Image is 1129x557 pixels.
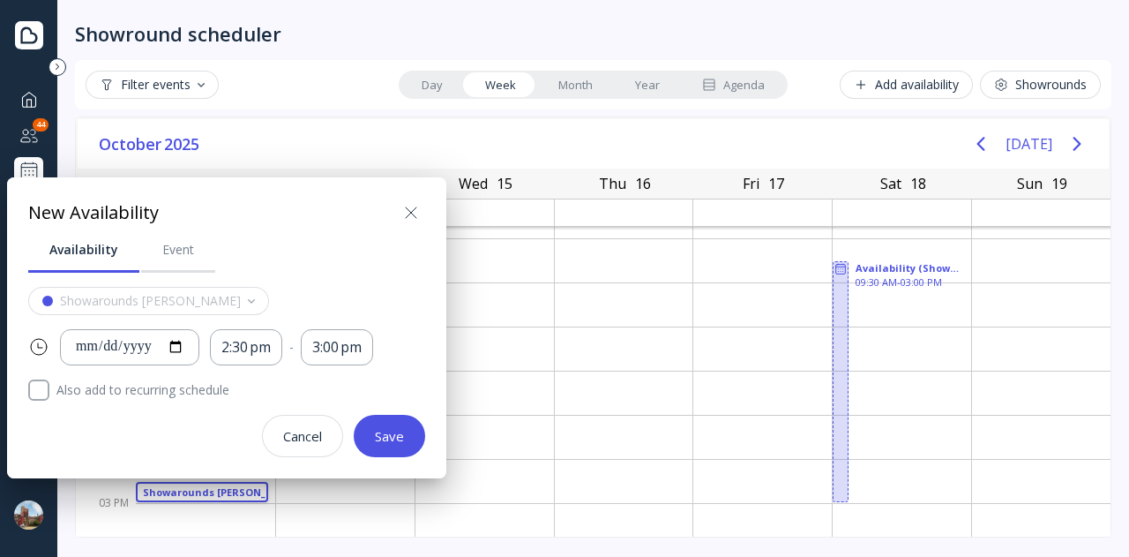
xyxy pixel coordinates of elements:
[283,429,322,443] div: Cancel
[221,337,271,358] div: 2:30 pm
[375,429,404,443] div: Save
[49,241,118,259] div: Availability
[354,415,425,457] button: Save
[60,294,241,308] div: Showarounds [PERSON_NAME]
[141,227,215,273] a: Event
[28,227,139,273] a: Availability
[312,337,362,358] div: 3:00 pm
[28,287,269,315] button: Showarounds [PERSON_NAME]
[289,338,294,356] div: -
[162,241,194,259] div: Event
[28,200,159,226] div: New Availability
[49,380,425,401] label: Also add to recurring schedule
[262,415,343,457] button: Cancel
